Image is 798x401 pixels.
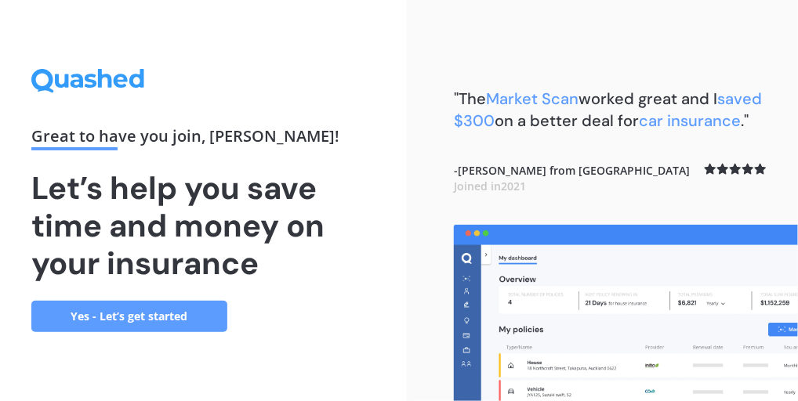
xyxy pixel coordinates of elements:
[486,89,579,109] span: Market Scan
[639,110,741,131] span: car insurance
[454,89,762,131] b: "The worked great and I on a better deal for ."
[454,179,526,193] span: Joined in 2021
[31,128,375,150] div: Great to have you join , [PERSON_NAME] !
[454,163,690,193] b: - [PERSON_NAME] from [GEOGRAPHIC_DATA]
[454,89,762,131] span: saved $300
[31,301,227,332] a: Yes - Let’s get started
[31,169,375,282] h1: Let’s help you save time and money on your insurance
[454,225,798,401] img: dashboard.webp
